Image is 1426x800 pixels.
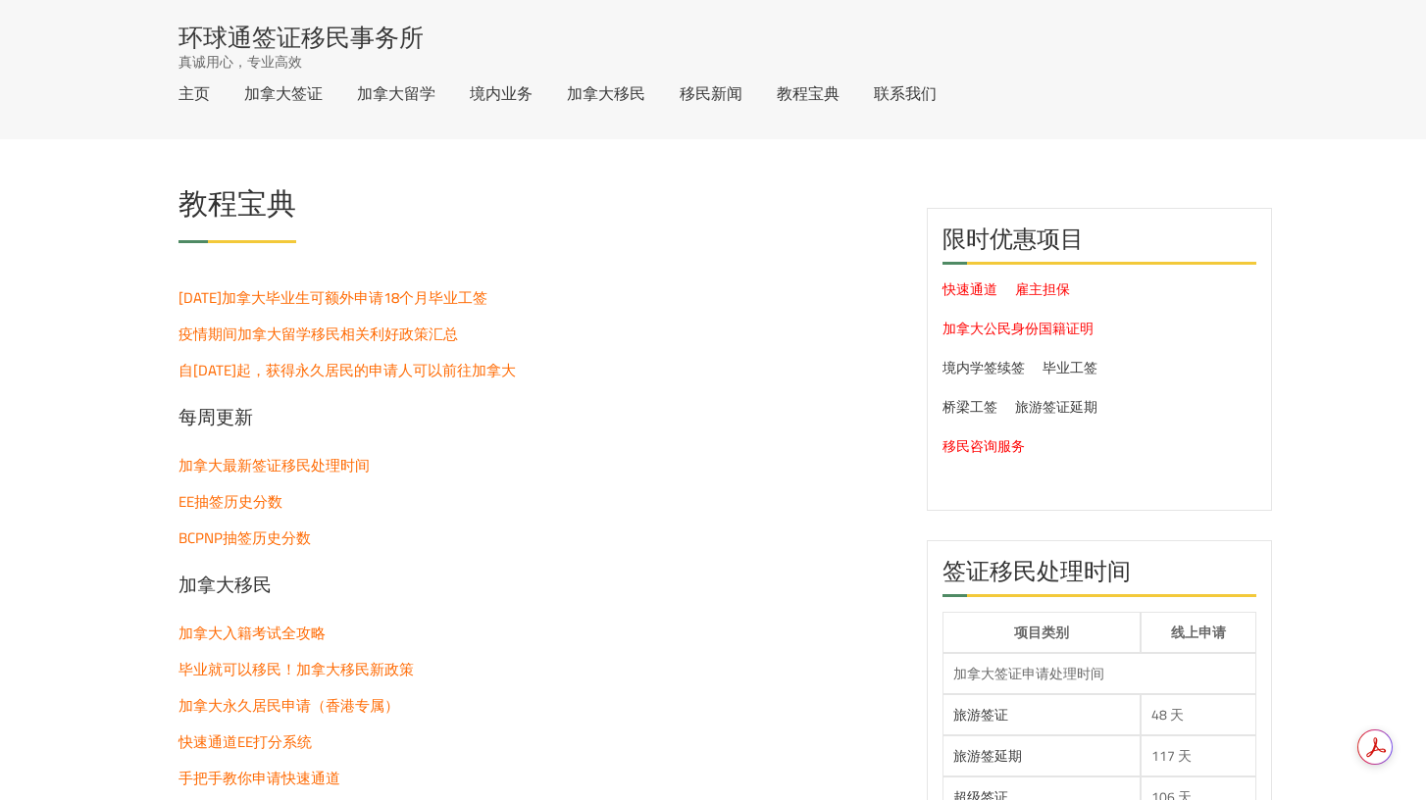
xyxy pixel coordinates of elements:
[942,612,1141,653] th: 项目类别
[178,320,458,348] a: 疫情期间加拿大留学移民相关利好政策汇总
[942,224,1256,265] h2: 限时优惠项目
[953,702,1008,727] a: 旅游签证
[777,85,840,101] a: 教程宝典
[357,85,435,101] a: 加拿大留学
[178,356,516,384] a: 自[DATE]起，获得永久居民的申请人可以前往加拿大
[1015,276,1070,302] a: 雇主担保
[1141,612,1256,653] th: 线上申请
[942,433,1025,459] a: 移民咨询服务
[942,316,1094,341] a: 加拿大公民身份国籍证明
[178,727,312,756] a: 快速通道EE打分系统
[178,52,302,72] span: 真诚用心，专业高效
[1043,355,1097,380] a: 毕业工签
[1141,735,1256,776] td: 117 天
[942,276,997,302] a: 快速通道
[178,188,296,228] h1: 教程宝典
[942,556,1256,597] h2: 签证移民处理时间
[874,85,937,101] a: 联系我们
[953,743,1022,769] a: 旅游签延期
[953,664,1246,683] div: 加拿大签证申请处理时间
[178,524,311,552] a: BCPNP抽签历史分数
[178,25,424,49] a: 环球通签证移民事务所
[1141,694,1256,735] td: 48 天
[178,283,487,312] a: [DATE]加拿大毕业生可额外申请18个月毕业工签
[178,655,414,683] a: 毕业就可以移民！加拿大移民新政策
[1015,394,1097,420] a: 旅游签证延期
[178,764,340,792] a: 手把手教你申请快速通道
[178,403,897,440] h3: 每周更新
[178,691,399,720] a: 加拿大永久居民申请（香港专属）
[942,394,997,420] a: 桥梁工签
[942,355,1025,380] a: 境内学签续签
[567,85,645,101] a: 加拿大移民
[178,85,210,101] a: 主页
[244,85,323,101] a: 加拿大签证
[178,571,897,608] h3: 加拿大移民
[470,85,533,101] a: 境内业务
[178,487,282,516] a: EE抽签历史分数
[178,451,370,479] a: 加拿大最新签证移民处理时间
[680,85,742,101] a: 移民新闻
[178,619,326,647] a: 加拿大入籍考试全攻略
